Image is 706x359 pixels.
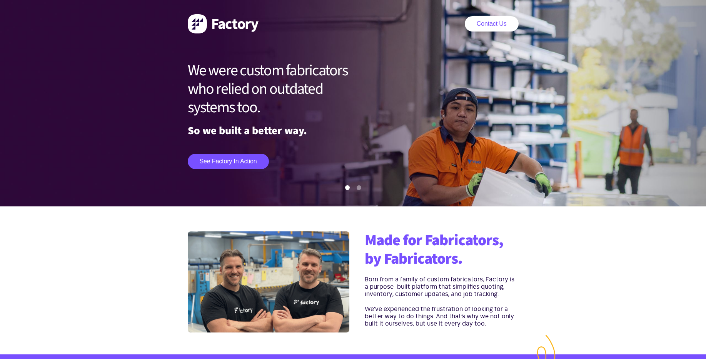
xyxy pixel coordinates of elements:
[188,14,259,33] img: Factory
[365,306,519,327] p: We’ve experienced the frustration of looking for a better way to do things. And that’s why we not...
[188,61,369,117] h1: We were custom fabricators who relied on outdated systems too.
[357,185,361,190] button: 2 of 2
[345,185,350,190] button: 1 of 2
[365,231,519,268] h2: Made for Fabricators, by Fabricators.
[188,127,369,135] p: So we built a better way.
[465,16,519,32] a: Contact Us
[188,154,269,169] a: See Factory in action
[365,276,519,298] p: Born from a family of custom fabricators, Factory is a purpose-built platform that simplifies quo...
